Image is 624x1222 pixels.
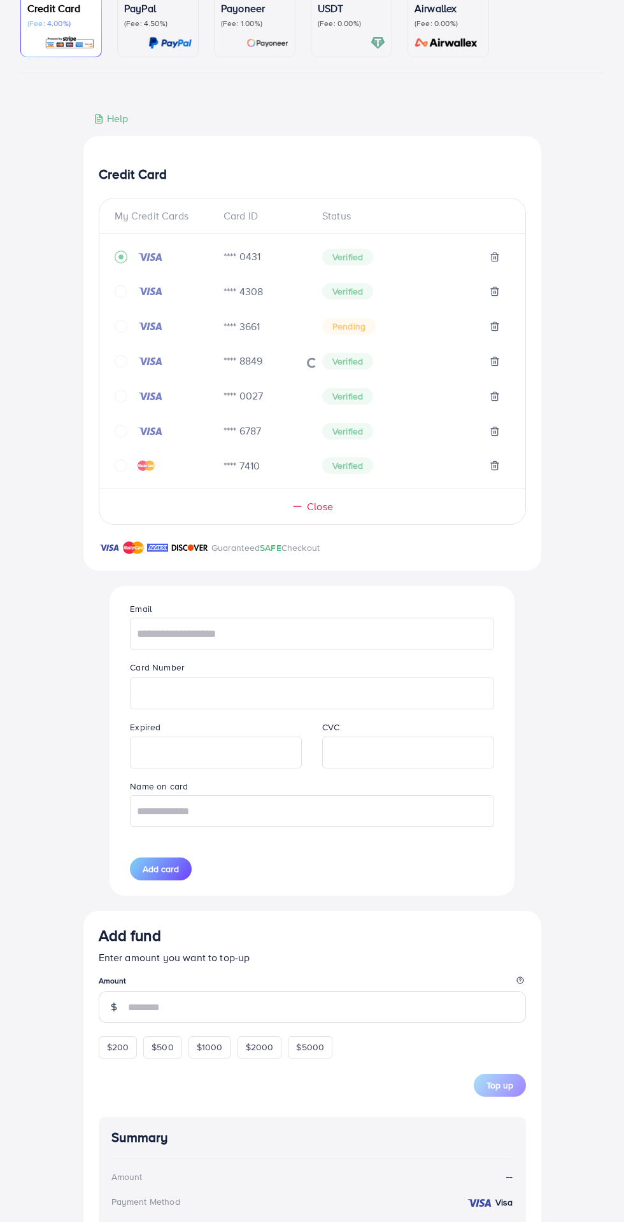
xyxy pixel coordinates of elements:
span: $5000 [296,1041,324,1053]
img: card [371,36,385,50]
span: $200 [107,1041,129,1053]
button: Add card [130,857,192,880]
span: $500 [152,1041,174,1053]
iframe: Secure CVC input frame [329,739,487,767]
img: card [45,36,95,50]
div: My Credit Cards [115,209,213,223]
p: (Fee: 0.00%) [318,18,385,29]
img: credit [467,1198,492,1208]
img: card [246,36,288,50]
span: Close [307,499,333,514]
p: Guaranteed Checkout [211,540,320,555]
div: Card ID [213,209,312,223]
span: Add card [143,863,179,875]
iframe: Chat [570,1165,614,1212]
h3: Add fund [99,926,161,945]
img: card [411,36,482,50]
strong: -- [506,1169,513,1184]
label: Expired [130,721,160,733]
img: brand [123,540,144,555]
label: Card Number [130,661,185,674]
img: brand [99,540,120,555]
p: (Fee: 0.00%) [415,18,482,29]
p: USDT [318,1,385,16]
p: Payoneer [221,1,288,16]
span: Top up [486,1079,513,1092]
h4: Credit Card [99,167,526,183]
p: Credit Card [27,1,95,16]
img: card [148,36,192,50]
img: brand [171,540,208,555]
div: Payment Method [111,1195,180,1208]
legend: Amount [99,975,526,991]
strong: Visa [495,1196,513,1209]
p: (Fee: 1.00%) [221,18,288,29]
iframe: Secure card number input frame [137,679,486,707]
p: (Fee: 4.00%) [27,18,95,29]
p: (Fee: 4.50%) [124,18,192,29]
label: CVC [322,721,339,733]
div: Amount [111,1170,143,1183]
img: brand [147,540,168,555]
span: $2000 [246,1041,274,1053]
iframe: Secure expiration date input frame [137,739,295,767]
button: Top up [474,1074,526,1097]
h4: Summary [111,1130,513,1146]
span: $1000 [197,1041,223,1053]
label: Email [130,602,152,615]
div: Help [94,111,129,126]
label: Name on card [130,780,188,793]
p: Airwallex [415,1,482,16]
p: PayPal [124,1,192,16]
span: SAFE [260,541,281,554]
p: Enter amount you want to top-up [99,950,526,965]
div: Status [312,209,510,223]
